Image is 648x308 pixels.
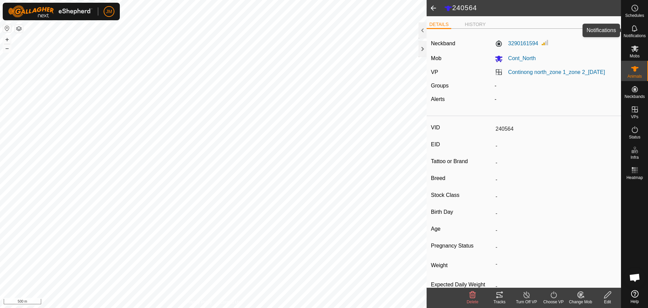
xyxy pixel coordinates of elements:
[187,299,212,305] a: Privacy Policy
[431,96,445,102] label: Alerts
[492,95,620,103] div: -
[3,35,11,44] button: +
[508,69,605,75] a: Continong north_zone 1_zone 2_[DATE]
[541,38,549,47] img: Signal strength
[629,135,640,139] span: Status
[626,176,643,180] span: Heatmap
[444,4,621,12] h2: 240564
[431,123,493,132] label: VID
[431,55,441,61] label: Mob
[621,287,648,306] a: Help
[427,21,451,29] li: DETAILS
[8,5,92,18] img: Gallagher Logo
[594,299,621,305] div: Edit
[627,74,642,78] span: Animals
[431,191,493,200] label: Stock Class
[513,299,540,305] div: Turn Off VP
[431,69,438,75] label: VP
[431,157,493,166] label: Tattoo or Brand
[625,267,645,288] div: Open chat
[503,55,536,61] span: Cont_North
[495,40,538,48] label: 3290161594
[431,281,493,297] label: Expected Daily Weight Gain
[431,140,493,149] label: EID
[431,40,455,48] label: Neckband
[431,258,493,273] label: Weight
[106,8,112,15] span: JM
[630,155,639,159] span: Infra
[431,174,493,183] label: Breed
[15,25,23,33] button: Map Layers
[431,225,493,233] label: Age
[467,300,479,304] span: Delete
[431,83,449,88] label: Groups
[486,299,513,305] div: Tracks
[624,34,646,38] span: Notifications
[431,208,493,216] label: Birth Day
[630,300,639,304] span: Help
[431,241,493,250] label: Pregnancy Status
[567,299,594,305] div: Change Mob
[540,299,567,305] div: Choose VP
[462,21,488,28] li: HISTORY
[624,95,645,99] span: Neckbands
[630,54,640,58] span: Mobs
[3,44,11,52] button: –
[220,299,240,305] a: Contact Us
[492,82,620,90] div: -
[631,115,638,119] span: VPs
[625,14,644,18] span: Schedules
[3,24,11,32] button: Reset Map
